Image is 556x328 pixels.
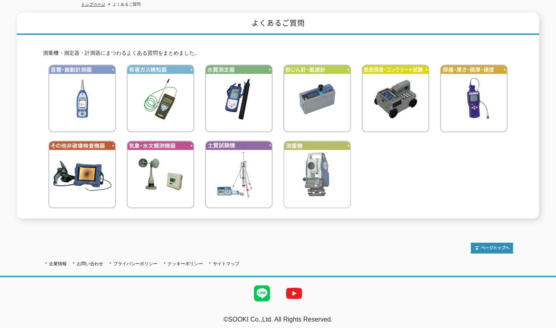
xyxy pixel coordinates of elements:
[17,13,539,35] h1: よくあるご質問
[127,140,194,208] img: 気象・水文観測機器
[205,64,273,132] img: 水質測定器
[283,64,351,132] img: 粉じん計・風速計
[106,0,141,9] li: よくあるご質問
[48,64,116,132] img: 音響・振動計測器
[283,140,351,208] img: 測量機
[168,261,203,266] a: クッキーポリシー
[81,2,105,6] a: トップページ
[440,64,508,132] img: 探傷・厚さ・膜厚・硬度
[48,140,116,208] img: その他非破壊検査機器
[127,64,194,132] img: 有害ガス検知器
[278,277,310,309] img: YouTube
[43,49,513,58] p: 測量機・測定器・計測器にまつわるよくある質問をまとめました。
[77,261,103,266] a: お問い合わせ
[49,261,67,266] a: 企業情報
[471,243,513,254] img: トップページへ
[113,261,157,266] a: プライバシーポリシー
[246,277,278,309] img: LINE
[362,64,429,132] img: 鉄筋検査・コンクリート試験
[205,140,273,208] img: 土質試験機
[213,261,239,266] a: サイトマップ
